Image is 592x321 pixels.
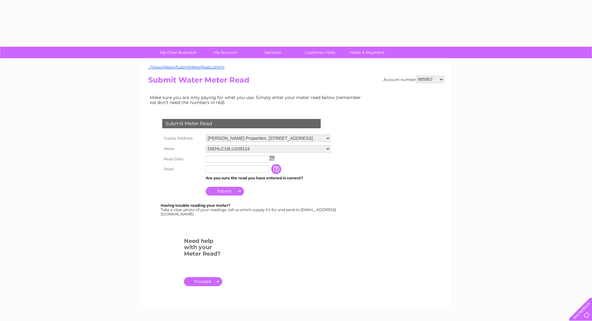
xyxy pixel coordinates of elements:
input: Submit [206,187,244,196]
a: Services [247,47,298,58]
input: Information [271,164,282,174]
img: ... [270,156,274,161]
a: . [184,277,222,286]
td: Are you sure the read you have entered is correct? [204,174,332,182]
b: Having trouble reading your meter? [161,203,230,208]
a: Make A Payment [342,47,393,58]
div: Account number [383,76,444,83]
h2: Submit Water Meter Read [148,76,444,87]
a: Customer Help [294,47,346,58]
div: Take a clear photo of your readings, tell us which supply it's for and send to [EMAIL_ADDRESS][DO... [161,203,337,216]
th: Read [161,164,204,174]
th: Meter [161,144,204,154]
a: My Account [200,47,251,58]
th: Read Date [161,154,204,164]
th: Supply Address [161,133,204,144]
h3: Need help with your Meter Read? [184,237,222,260]
a: ~/Views/Water/SubmitMeterRead.cshtml [148,65,224,69]
td: Make sure you are only paying for what you use. Simply enter your meter read below (remember we d... [148,93,366,106]
a: My Clear Business [153,47,204,58]
div: Submit Meter Read [162,119,321,128]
